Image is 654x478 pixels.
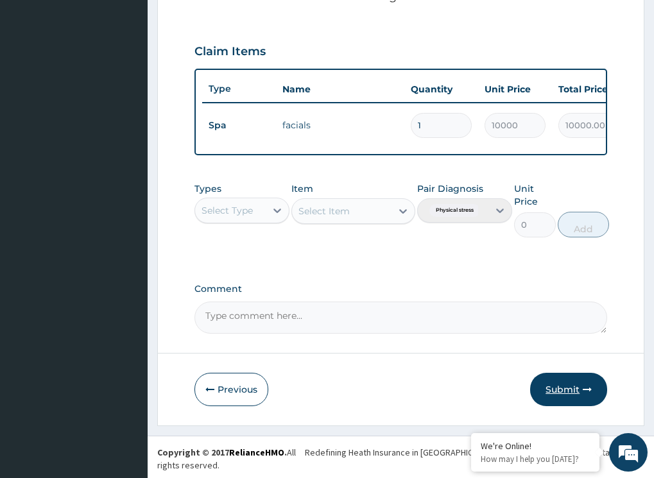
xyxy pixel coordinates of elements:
button: Submit [530,373,607,406]
td: facials [276,112,404,138]
div: Chat with us now [67,72,216,89]
th: Name [276,76,404,102]
label: Pair Diagnosis [417,182,483,195]
textarea: Type your message and hit 'Enter' [6,331,245,376]
td: Spa [202,114,276,137]
div: Select Type [202,204,253,217]
th: Unit Price [478,76,552,102]
div: Minimize live chat window [211,6,241,37]
strong: Copyright © 2017 . [157,447,287,458]
th: Quantity [404,76,478,102]
label: Unit Price [514,182,555,208]
label: Comment [194,284,607,294]
div: Redefining Heath Insurance in [GEOGRAPHIC_DATA] using Telemedicine and Data Science! [305,446,644,459]
label: Item [291,182,313,195]
label: Types [194,184,221,194]
a: RelianceHMO [229,447,284,458]
th: Total Price [552,76,626,102]
th: Type [202,77,276,101]
p: How may I help you today? [481,454,590,465]
div: We're Online! [481,440,590,452]
button: Previous [194,373,268,406]
img: d_794563401_company_1708531726252_794563401 [24,64,52,96]
button: Add [558,212,609,237]
h3: Claim Items [194,45,266,59]
span: We're online! [74,152,177,282]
